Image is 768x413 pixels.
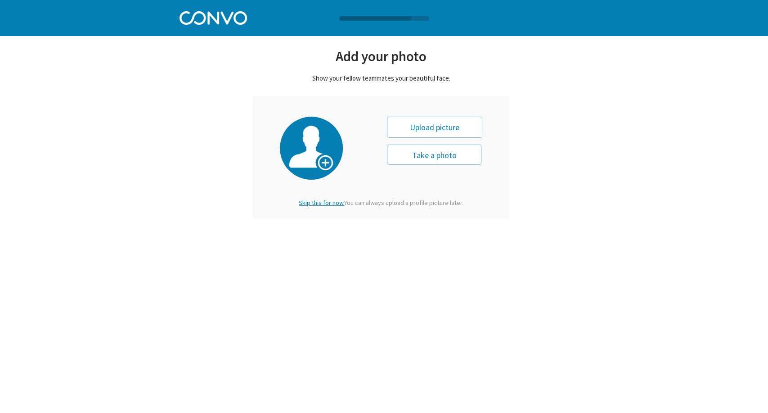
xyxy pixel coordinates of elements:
[253,74,509,82] div: Show your fellow teammates your beautiful face.
[291,199,471,207] div: You can always upload a profile picture later.
[253,47,509,65] div: Add your photo
[387,145,481,165] button: Take a photo
[299,199,344,207] span: Skip this for now.
[387,117,482,138] div: Upload picture
[289,126,334,172] img: profile-picture.png
[180,9,247,25] img: Convo Logo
